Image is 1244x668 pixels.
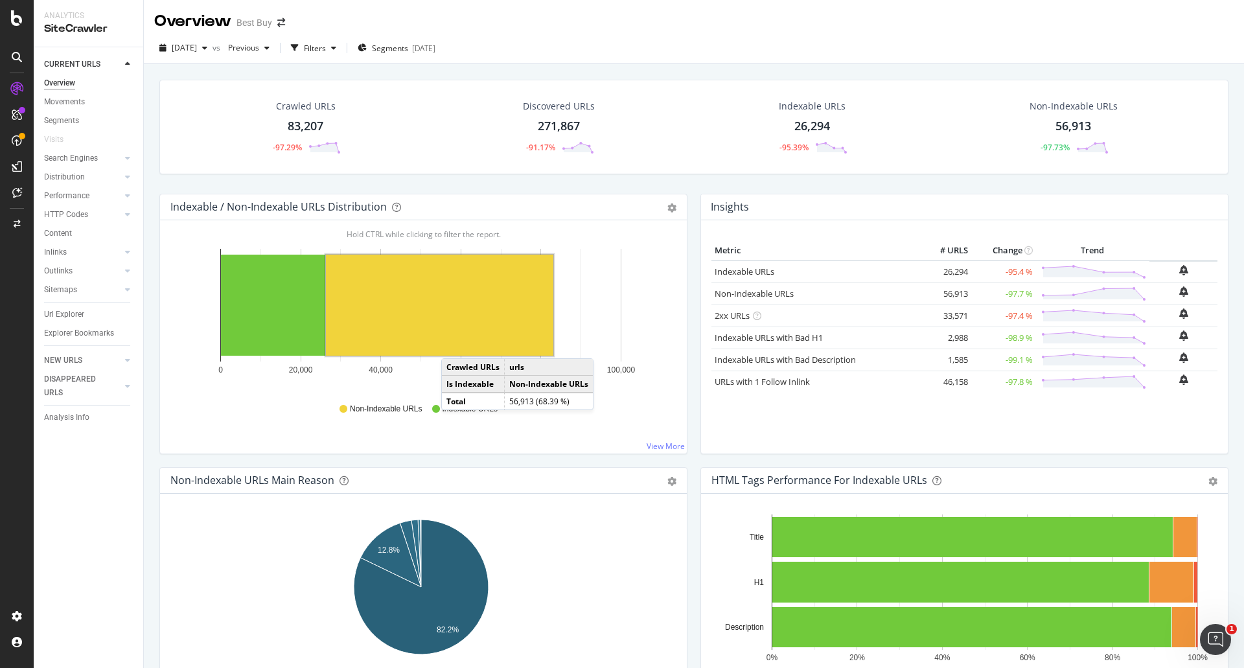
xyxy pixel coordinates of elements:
svg: A chart. [711,514,1213,665]
text: 100% [1188,653,1208,662]
div: Movements [44,95,85,109]
a: Indexable URLs with Bad Description [715,354,856,365]
text: 100,000 [607,365,636,374]
a: 2xx URLs [715,310,750,321]
td: Non-Indexable URLs [505,376,593,393]
span: 2025 Sep. 4th [172,42,197,53]
div: HTTP Codes [44,208,88,222]
td: 26,294 [919,260,971,283]
div: bell-plus [1179,330,1188,341]
div: Inlinks [44,246,67,259]
td: 1,585 [919,349,971,371]
div: HTML Tags Performance for Indexable URLs [711,474,927,487]
svg: A chart. [170,241,672,391]
a: Content [44,227,134,240]
a: Outlinks [44,264,121,278]
td: 2,988 [919,327,971,349]
text: Title [750,533,765,542]
div: Sitemaps [44,283,77,297]
div: bell-plus [1179,286,1188,297]
div: NEW URLS [44,354,82,367]
span: 1 [1227,624,1237,634]
td: Crawled URLs [442,359,505,376]
text: 80% [1105,653,1120,662]
a: DISAPPEARED URLS [44,373,121,400]
text: 82.2% [437,625,459,634]
a: Sitemaps [44,283,121,297]
text: 20% [849,653,865,662]
div: -95.39% [779,142,809,153]
button: Filters [286,38,341,58]
td: 56,913 [919,282,971,305]
td: -97.7 % [971,282,1036,305]
td: -99.1 % [971,349,1036,371]
th: Metric [711,241,919,260]
div: Outlinks [44,264,73,278]
div: Explorer Bookmarks [44,327,114,340]
div: bell-plus [1179,265,1188,275]
a: Indexable URLs [715,266,774,277]
text: 40% [934,653,950,662]
a: Non-Indexable URLs [715,288,794,299]
a: Movements [44,95,134,109]
td: Total [442,393,505,409]
div: -91.17% [526,142,555,153]
text: 60% [1020,653,1035,662]
td: Is Indexable [442,376,505,393]
div: Performance [44,189,89,203]
span: Segments [372,43,408,54]
iframe: Intercom live chat [1200,624,1231,655]
td: 46,158 [919,371,971,393]
div: Non-Indexable URLs Main Reason [170,474,334,487]
td: 56,913 (68.39 %) [505,393,593,409]
div: Visits [44,133,63,146]
div: bell-plus [1179,308,1188,319]
a: Visits [44,133,76,146]
a: NEW URLS [44,354,121,367]
text: 0 [218,365,223,374]
div: DISAPPEARED URLS [44,373,109,400]
h4: Insights [711,198,749,216]
th: Trend [1036,241,1149,260]
div: 56,913 [1055,118,1091,135]
div: Crawled URLs [276,100,336,113]
div: -97.29% [273,142,302,153]
a: Distribution [44,170,121,184]
a: URLs with 1 Follow Inlink [715,376,810,387]
a: View More [647,441,685,452]
div: Indexable URLs [779,100,846,113]
div: 83,207 [288,118,323,135]
span: vs [213,42,223,53]
text: 20,000 [289,365,313,374]
a: HTTP Codes [44,208,121,222]
th: # URLS [919,241,971,260]
a: Indexable URLs with Bad H1 [715,332,823,343]
div: gear [1208,477,1217,486]
text: 40,000 [369,365,393,374]
div: Filters [304,43,326,54]
div: 26,294 [794,118,830,135]
svg: A chart. [170,514,672,665]
button: Previous [223,38,275,58]
a: CURRENT URLS [44,58,121,71]
td: urls [505,359,593,376]
div: Overview [154,10,231,32]
td: -95.4 % [971,260,1036,283]
text: 0% [766,653,778,662]
div: bell-plus [1179,374,1188,385]
td: -97.8 % [971,371,1036,393]
td: -97.4 % [971,305,1036,327]
text: 12.8% [378,546,400,555]
div: gear [667,203,676,213]
a: Overview [44,76,134,90]
button: [DATE] [154,38,213,58]
a: Search Engines [44,152,121,165]
a: Explorer Bookmarks [44,327,134,340]
a: Inlinks [44,246,121,259]
div: Non-Indexable URLs [1030,100,1118,113]
div: CURRENT URLS [44,58,100,71]
a: Analysis Info [44,411,134,424]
